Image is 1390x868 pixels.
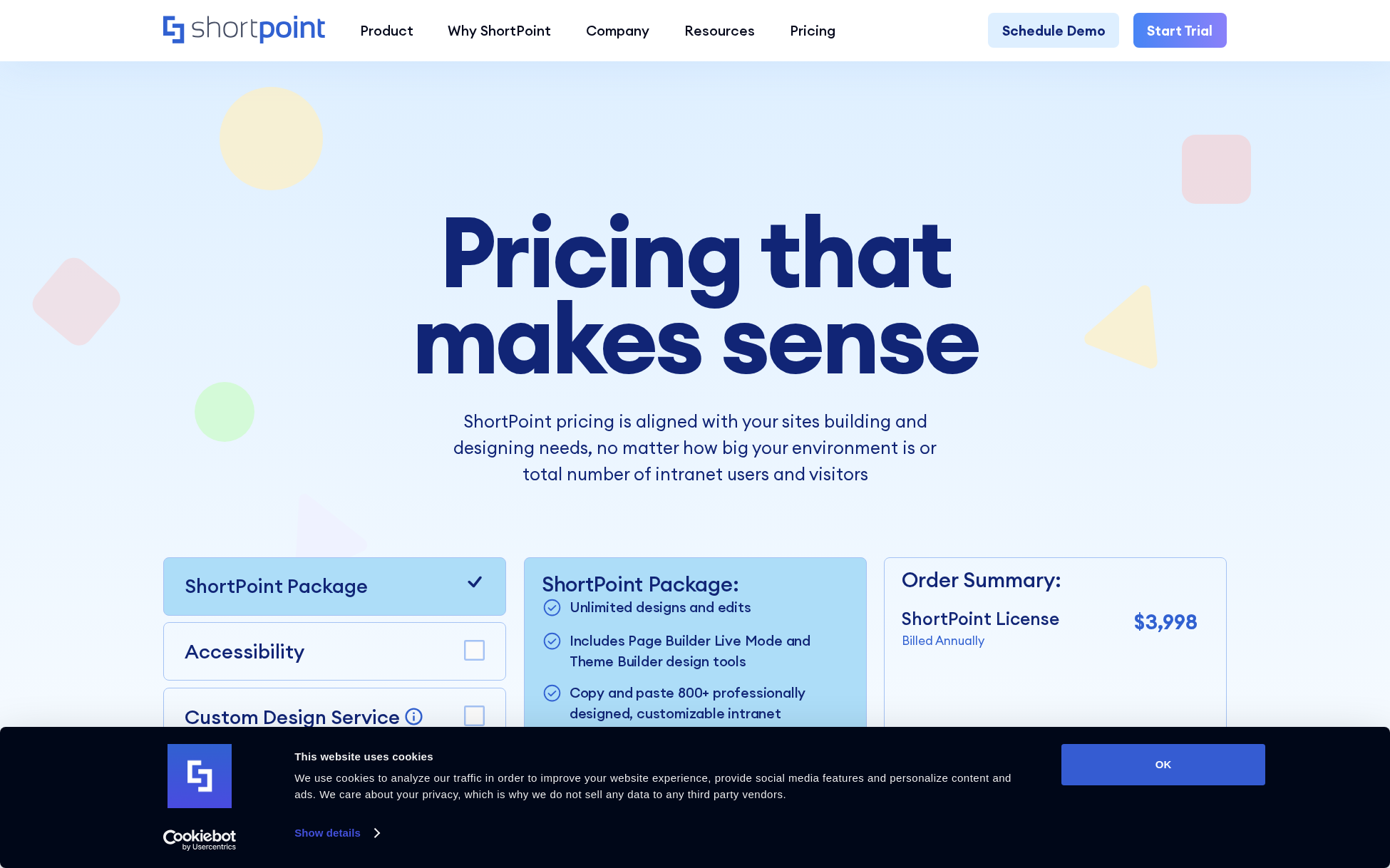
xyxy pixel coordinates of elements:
p: Accessibility [185,637,304,666]
div: Pricing [790,20,835,41]
div: Why ShortPoint [448,20,551,41]
a: Home [163,16,325,46]
a: Company [569,13,667,48]
p: Order Summary: [902,564,1197,596]
div: Company [586,20,649,41]
a: Product [342,13,431,48]
button: OK [1061,744,1265,785]
div: Product [360,20,413,41]
p: ShortPoint pricing is aligned with your sites building and designing needs, no matter how big you... [434,409,955,487]
a: Pricing [772,13,853,48]
p: ShortPoint License [902,606,1059,633]
div: Resources [684,20,755,41]
div: This website uses cookies [294,748,1029,765]
a: Usercentrics Cookiebot - opens in a new window [138,830,262,851]
a: Resources [666,13,772,48]
img: logo [168,744,232,808]
a: Show details [294,822,379,844]
span: We use cookies to analyze our traffic in order to improve your website experience, provide social... [294,772,1011,800]
p: Billed Annually [902,632,1059,651]
p: Custom Design Service [185,705,400,729]
p: Includes Page Builder Live Mode and Theme Builder design tools [570,630,848,672]
h1: Pricing that makes sense [304,209,1086,382]
a: Start Trial [1133,13,1227,48]
a: Why ShortPoint [431,13,569,48]
p: $3,998 [1134,606,1198,638]
p: Copy and paste 800+ professionally designed, customizable intranet templates [570,682,848,745]
p: Unlimited designs and edits [570,596,751,619]
p: ShortPoint Package [185,572,368,601]
p: ShortPoint Package: [542,572,848,596]
a: Schedule Demo [988,13,1119,48]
